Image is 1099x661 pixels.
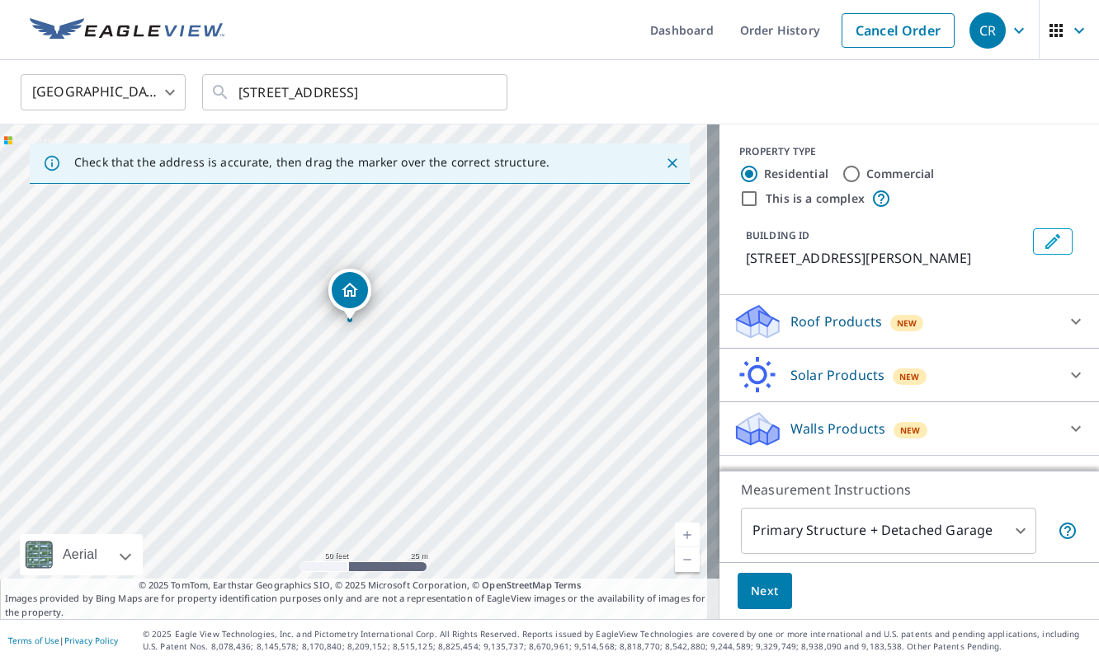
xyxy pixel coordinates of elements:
[741,508,1036,554] div: Primary Structure + Detached Garage
[139,579,582,593] span: © 2025 TomTom, Earthstar Geographics SIO, © 2025 Microsoft Corporation, ©
[751,581,779,602] span: Next
[8,635,118,645] p: |
[328,269,371,320] div: Dropped pin, building 1, Residential property, 14 Tuna Ln Kissimmee, FL 34759
[64,635,118,646] a: Privacy Policy
[58,534,102,575] div: Aerial
[20,534,143,575] div: Aerial
[790,419,885,438] p: Walls Products
[733,409,1086,448] div: Walls ProductsNew
[1033,228,1073,255] button: Edit building 1
[790,312,882,331] p: Roof Products
[482,579,551,591] a: OpenStreetMap
[238,69,474,115] input: Search by address or latitude-longitude
[969,12,1006,49] div: CR
[675,547,700,572] a: Current Level 19, Zoom Out
[733,355,1086,395] div: Solar ProductsNew
[675,523,700,547] a: Current Level 19, Zoom In
[662,152,683,174] button: Close
[739,144,1079,159] div: PROPERTY TYPE
[1058,521,1078,541] span: Your report will include the primary structure and a detached garage if one exists.
[738,573,792,610] button: Next
[764,166,828,182] label: Residential
[143,628,1091,653] p: © 2025 Eagle View Technologies, Inc. and Pictometry International Corp. All Rights Reserved. Repo...
[733,302,1086,341] div: Roof ProductsNew
[30,18,224,43] img: EV Logo
[900,424,921,437] span: New
[866,166,935,182] label: Commercial
[741,480,1078,499] p: Measurement Instructions
[21,69,186,115] div: [GEOGRAPHIC_DATA]
[899,370,920,383] span: New
[766,190,865,207] label: This is a complex
[8,635,59,646] a: Terms of Use
[897,316,917,330] span: New
[746,228,809,242] p: BUILDING ID
[554,579,582,591] a: Terms
[790,365,884,385] p: Solar Products
[74,155,549,170] p: Check that the address is accurate, then drag the marker over the correct structure.
[842,13,955,48] a: Cancel Order
[746,248,1026,268] p: [STREET_ADDRESS][PERSON_NAME]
